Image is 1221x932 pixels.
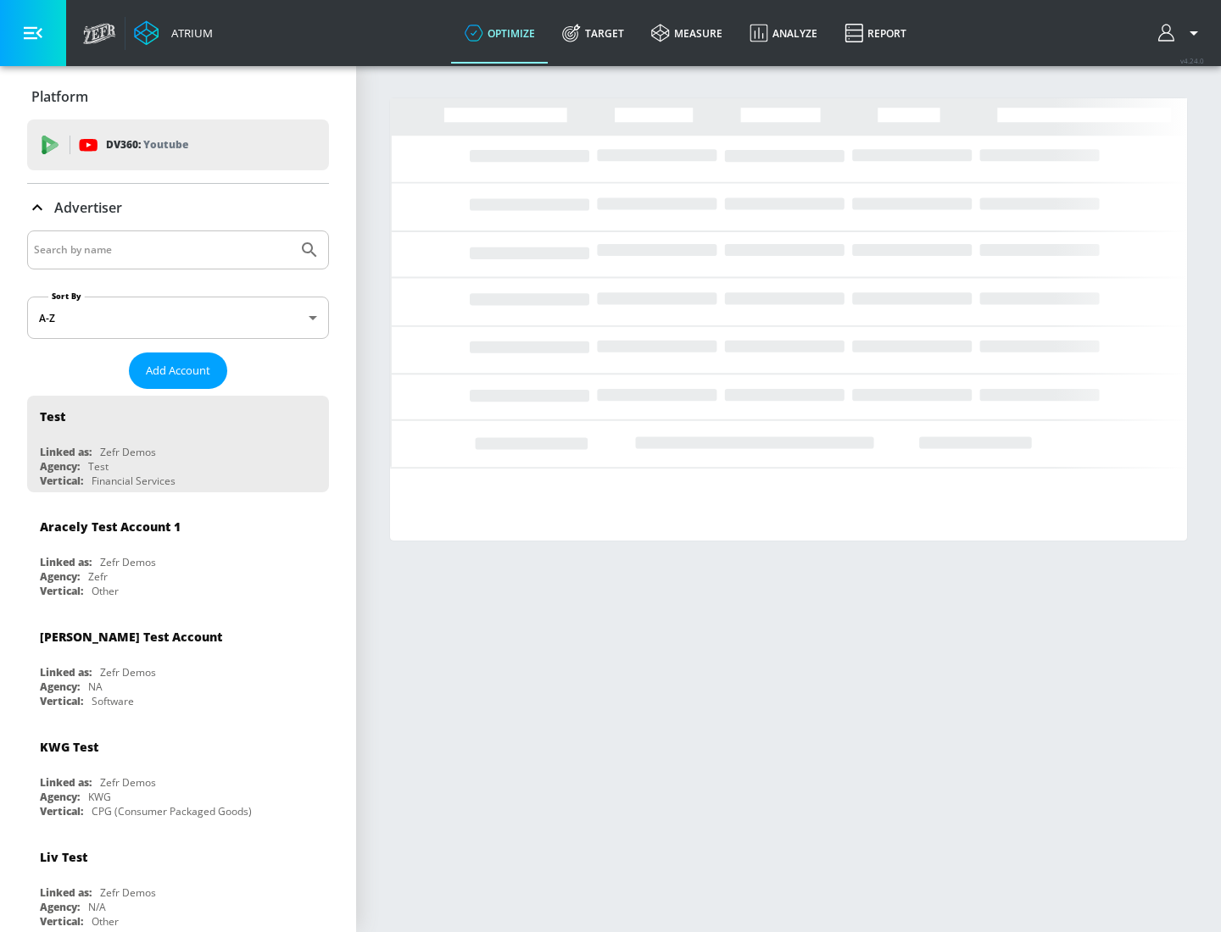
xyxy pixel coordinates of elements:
[54,198,122,217] p: Advertiser
[34,239,291,261] input: Search by name
[106,136,188,154] p: DV360:
[27,726,329,823] div: KWG TestLinked as:Zefr DemosAgency:KWGVertical:CPG (Consumer Packaged Goods)
[40,680,80,694] div: Agency:
[88,569,108,584] div: Zefr
[143,136,188,153] p: Youtube
[40,804,83,818] div: Vertical:
[88,790,111,804] div: KWG
[40,629,222,645] div: [PERSON_NAME] Test Account
[736,3,831,64] a: Analyze
[40,474,83,488] div: Vertical:
[40,408,65,424] div: Test
[27,297,329,339] div: A-Z
[40,849,87,865] div: Liv Test
[1180,56,1204,65] span: v 4.24.0
[100,775,156,790] div: Zefr Demos
[40,569,80,584] div: Agency:
[40,790,80,804] div: Agency:
[40,555,92,569] div: Linked as:
[40,459,80,474] div: Agency:
[451,3,549,64] a: optimize
[40,775,92,790] div: Linked as:
[88,900,106,914] div: N/A
[40,665,92,680] div: Linked as:
[831,3,920,64] a: Report
[100,445,156,459] div: Zefr Demos
[27,616,329,713] div: [PERSON_NAME] Test AccountLinked as:Zefr DemosAgency:NAVertical:Software
[27,396,329,492] div: TestLinked as:Zefr DemosAgency:TestVertical:Financial Services
[48,291,85,302] label: Sort By
[549,3,638,64] a: Target
[27,119,329,170] div: DV360: Youtube
[92,584,119,598] div: Other
[100,885,156,900] div: Zefr Demos
[100,665,156,680] div: Zefr Demos
[40,584,83,598] div: Vertical:
[638,3,736,64] a: measure
[40,445,92,459] div: Linked as:
[40,914,83,929] div: Vertical:
[146,361,210,380] span: Add Account
[92,804,252,818] div: CPG (Consumer Packaged Goods)
[27,73,329,120] div: Platform
[134,20,213,46] a: Atrium
[92,694,134,708] div: Software
[31,87,88,106] p: Platform
[27,506,329,602] div: Aracely Test Account 1Linked as:Zefr DemosAgency:ZefrVertical:Other
[100,555,156,569] div: Zefr Demos
[92,474,176,488] div: Financial Services
[164,25,213,41] div: Atrium
[129,352,227,389] button: Add Account
[88,680,103,694] div: NA
[88,459,109,474] div: Test
[27,184,329,231] div: Advertiser
[40,519,181,535] div: Aracely Test Account 1
[40,739,98,755] div: KWG Test
[40,885,92,900] div: Linked as:
[92,914,119,929] div: Other
[40,694,83,708] div: Vertical:
[40,900,80,914] div: Agency:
